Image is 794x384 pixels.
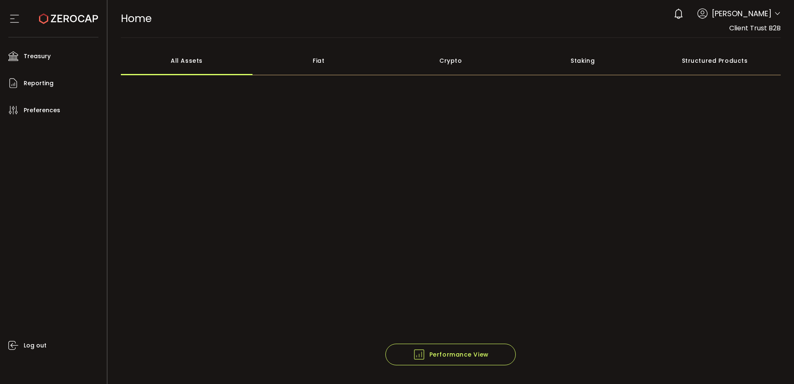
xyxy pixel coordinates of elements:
[729,23,781,33] span: Client Trust B2B
[24,77,54,89] span: Reporting
[24,50,51,62] span: Treasury
[385,344,516,365] button: Performance View
[24,340,47,352] span: Log out
[252,46,385,75] div: Fiat
[121,46,253,75] div: All Assets
[121,11,152,26] span: Home
[517,46,649,75] div: Staking
[649,46,781,75] div: Structured Products
[24,104,60,116] span: Preferences
[385,46,517,75] div: Crypto
[413,348,489,361] span: Performance View
[712,8,772,19] span: [PERSON_NAME]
